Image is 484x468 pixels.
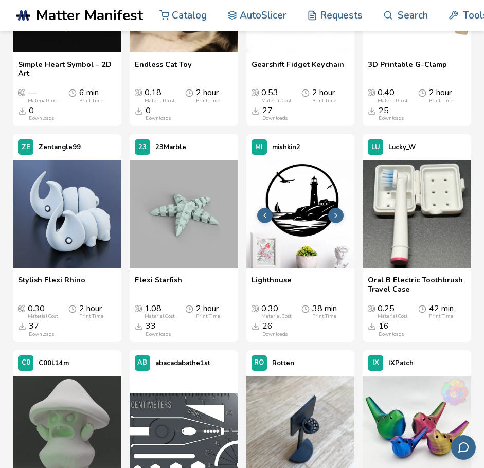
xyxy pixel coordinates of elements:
div: Downloads [146,331,171,337]
div: Print Time [196,98,220,103]
div: 27 [262,106,288,121]
span: LU [371,143,380,151]
span: 23 [138,143,147,151]
span: Downloads [252,321,260,331]
a: Gearshift Fidget Keychain [252,60,344,78]
span: Average Print Time [185,88,193,97]
div: Downloads [262,115,288,121]
span: Downloads [368,106,376,115]
span: Average Print Time [68,304,77,313]
div: Print Time [429,313,453,319]
div: 0.30 [28,304,58,319]
p: C00L14m [39,357,69,369]
p: IXPatch [388,357,414,369]
div: Material Cost [28,313,58,319]
p: mishkin2 [272,141,300,153]
div: 6 min [79,88,103,103]
a: Lighthouse [252,276,292,294]
div: Downloads [379,115,404,121]
div: Material Cost [28,98,58,103]
div: 2 hour [312,88,336,103]
p: abacadabathe1st [155,357,210,369]
span: Average Cost [252,304,259,312]
span: Matter Manifest [36,7,143,24]
div: 0 [146,106,171,121]
div: Print Time [196,313,220,319]
span: Average Print Time [185,304,193,313]
p: 23Marble [155,141,186,153]
div: Material Cost [145,313,175,319]
div: 1.08 [145,304,175,319]
a: Oral B Electric Toothbrush Travel Case [368,276,466,294]
a: Stylish Flexi Rhino [18,276,85,294]
div: 2 hour [196,304,220,319]
div: 2 hour [79,304,103,319]
p: Lucky_W [388,141,416,153]
span: Downloads [368,321,376,331]
div: Downloads [146,115,171,121]
span: Average Print Time [301,304,310,313]
span: Average Cost [368,304,375,312]
span: Average Print Time [301,88,310,97]
div: 0.53 [261,88,292,103]
div: 0.30 [261,304,292,319]
div: 42 min [429,304,454,319]
div: 2 hour [196,88,220,103]
div: 0.25 [378,304,408,319]
span: Average Cost [18,88,25,96]
div: 16 [379,321,404,336]
div: Print Time [79,98,103,103]
span: AB [137,359,147,367]
span: — [28,88,36,97]
div: Downloads [29,115,54,121]
span: Average Cost [252,88,259,96]
div: Print Time [312,313,336,319]
div: 26 [262,321,288,336]
span: Downloads [135,106,143,115]
div: Material Cost [378,313,408,319]
div: 0 [29,106,54,121]
span: Downloads [135,321,143,331]
span: MI [255,143,263,151]
span: ZE [22,143,30,151]
span: Average Cost [135,88,142,96]
div: 2 hour [429,88,453,103]
div: Print Time [312,98,336,103]
div: Downloads [29,331,54,337]
a: Flexi Starfish [135,276,182,294]
div: 38 min [312,304,337,319]
p: Zentangle99 [39,141,81,153]
div: 25 [379,106,404,121]
span: Average Print Time [418,304,426,313]
span: C0 [22,359,30,367]
a: Simple Heart Symbol - 2D Art [18,60,116,78]
div: Downloads [262,331,288,337]
span: Average Cost [135,304,142,312]
span: Downloads [18,321,26,331]
div: Downloads [379,331,404,337]
div: Print Time [79,313,103,319]
span: Downloads [18,106,26,115]
a: Endless Cat Toy [135,60,192,78]
span: Average Cost [368,88,375,96]
button: Send feedback via email [451,435,476,460]
span: IX [372,359,379,367]
div: 33 [146,321,171,336]
a: 3D Printable G-Clamp [368,60,447,78]
span: Downloads [252,106,260,115]
span: RO [254,359,264,367]
p: Rotten [272,357,294,369]
div: 37 [29,321,54,336]
div: Material Cost [145,98,175,103]
div: Print Time [429,98,453,103]
span: Average Print Time [68,88,77,97]
div: Material Cost [261,313,292,319]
